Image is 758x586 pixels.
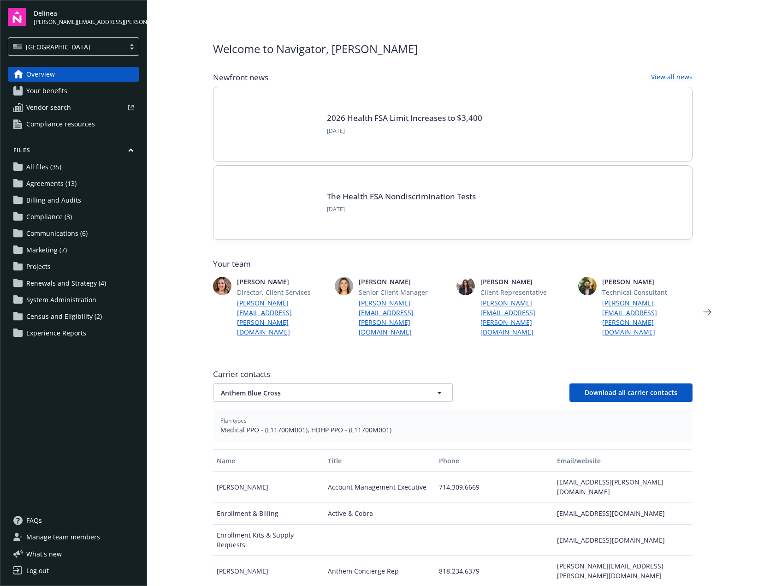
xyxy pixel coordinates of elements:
[335,277,353,295] img: photo
[8,209,139,224] a: Compliance (3)
[8,160,139,174] a: All files (35)
[26,84,67,98] span: Your benefits
[34,8,139,18] span: Delinea
[213,383,453,402] button: Anthem Blue Cross
[602,298,693,337] a: [PERSON_NAME][EMAIL_ADDRESS][PERSON_NAME][DOMAIN_NAME]
[439,456,550,466] div: Phone
[327,127,482,135] span: [DATE]
[8,176,139,191] a: Agreements (13)
[237,277,327,287] span: [PERSON_NAME]
[557,456,688,466] div: Email/website
[602,277,693,287] span: [PERSON_NAME]
[480,287,571,297] span: Client Representative
[8,100,139,115] a: Vendor search
[8,326,139,341] a: Experience Reports
[435,472,553,502] div: 714.309.6669
[26,549,62,559] span: What ' s new
[8,146,139,158] button: Files
[26,209,72,224] span: Compliance (3)
[327,191,476,202] a: The Health FSA Nondiscrimination Tests
[213,72,268,83] span: Newfront news
[220,425,685,435] span: Medical PPO - (L11700M001), HDHP PPO - (L11700M001)
[8,117,139,132] a: Compliance resources
[26,117,95,132] span: Compliance resources
[8,226,139,241] a: Communications (6)
[324,502,435,525] div: Active & Cobra
[220,417,685,425] span: Plan types
[228,180,316,225] img: Card Image - EB Compliance Insights.png
[213,502,324,525] div: Enrollment & Billing
[553,502,692,525] div: [EMAIL_ADDRESS][DOMAIN_NAME]
[213,449,324,472] button: Name
[8,67,139,82] a: Overview
[569,383,693,402] button: Download all carrier contacts
[359,298,449,337] a: [PERSON_NAME][EMAIL_ADDRESS][PERSON_NAME][DOMAIN_NAME]
[8,84,139,98] a: Your benefits
[602,287,693,297] span: Technical Consultant
[553,449,692,472] button: Email/website
[8,309,139,324] a: Census and Eligibility (2)
[8,293,139,307] a: System Administration
[26,243,67,257] span: Marketing (7)
[213,277,231,295] img: photo
[26,513,42,528] span: FAQs
[651,72,693,83] a: View all news
[13,42,120,52] span: [GEOGRAPHIC_DATA]
[327,113,482,123] a: 2026 Health FSA Limit Increases to $3,400
[456,277,475,295] img: photo
[26,67,55,82] span: Overview
[328,456,432,466] div: Title
[8,243,139,257] a: Marketing (7)
[8,259,139,274] a: Projects
[213,369,693,380] span: Carrier contacts
[217,456,320,466] div: Name
[26,193,81,208] span: Billing and Audits
[359,277,449,287] span: [PERSON_NAME]
[8,530,139,544] a: Manage team members
[237,287,327,297] span: Director, Client Services
[359,287,449,297] span: Senior Client Manager
[327,205,476,214] span: [DATE]
[26,176,77,191] span: Agreements (13)
[26,100,71,115] span: Vendor search
[26,226,88,241] span: Communications (6)
[34,8,139,26] button: Delinea[PERSON_NAME][EMAIL_ADDRESS][PERSON_NAME][DOMAIN_NAME]
[585,388,677,397] span: Download all carrier contacts
[26,293,96,307] span: System Administration
[324,449,435,472] button: Title
[578,277,597,295] img: photo
[700,305,715,319] a: Next
[435,449,553,472] button: Phone
[26,42,90,52] span: [GEOGRAPHIC_DATA]
[213,525,324,556] div: Enrollment Kits & Supply Requests
[8,193,139,208] a: Billing and Audits
[237,298,327,337] a: [PERSON_NAME][EMAIL_ADDRESS][PERSON_NAME][DOMAIN_NAME]
[34,18,139,26] span: [PERSON_NAME][EMAIL_ADDRESS][PERSON_NAME][DOMAIN_NAME]
[553,472,692,502] div: [EMAIL_ADDRESS][PERSON_NAME][DOMAIN_NAME]
[213,41,418,57] span: Welcome to Navigator , [PERSON_NAME]
[8,549,77,559] button: What's new
[26,276,106,291] span: Renewals and Strategy (4)
[553,525,692,556] div: [EMAIL_ADDRESS][DOMAIN_NAME]
[26,530,100,544] span: Manage team members
[8,513,139,528] a: FAQs
[228,102,316,146] img: BLOG-Card Image - Compliance - 2026 Health FSA Limit Increases to $3,400.jpg
[26,259,51,274] span: Projects
[8,8,26,26] img: navigator-logo.svg
[213,258,693,269] span: Your team
[26,563,49,578] div: Log out
[8,276,139,291] a: Renewals and Strategy (4)
[26,326,86,341] span: Experience Reports
[324,472,435,502] div: Account Management Executive
[26,160,61,174] span: All files (35)
[26,309,102,324] span: Census and Eligibility (2)
[480,298,571,337] a: [PERSON_NAME][EMAIL_ADDRESS][PERSON_NAME][DOMAIN_NAME]
[221,388,413,398] span: Anthem Blue Cross
[480,277,571,287] span: [PERSON_NAME]
[213,472,324,502] div: [PERSON_NAME]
